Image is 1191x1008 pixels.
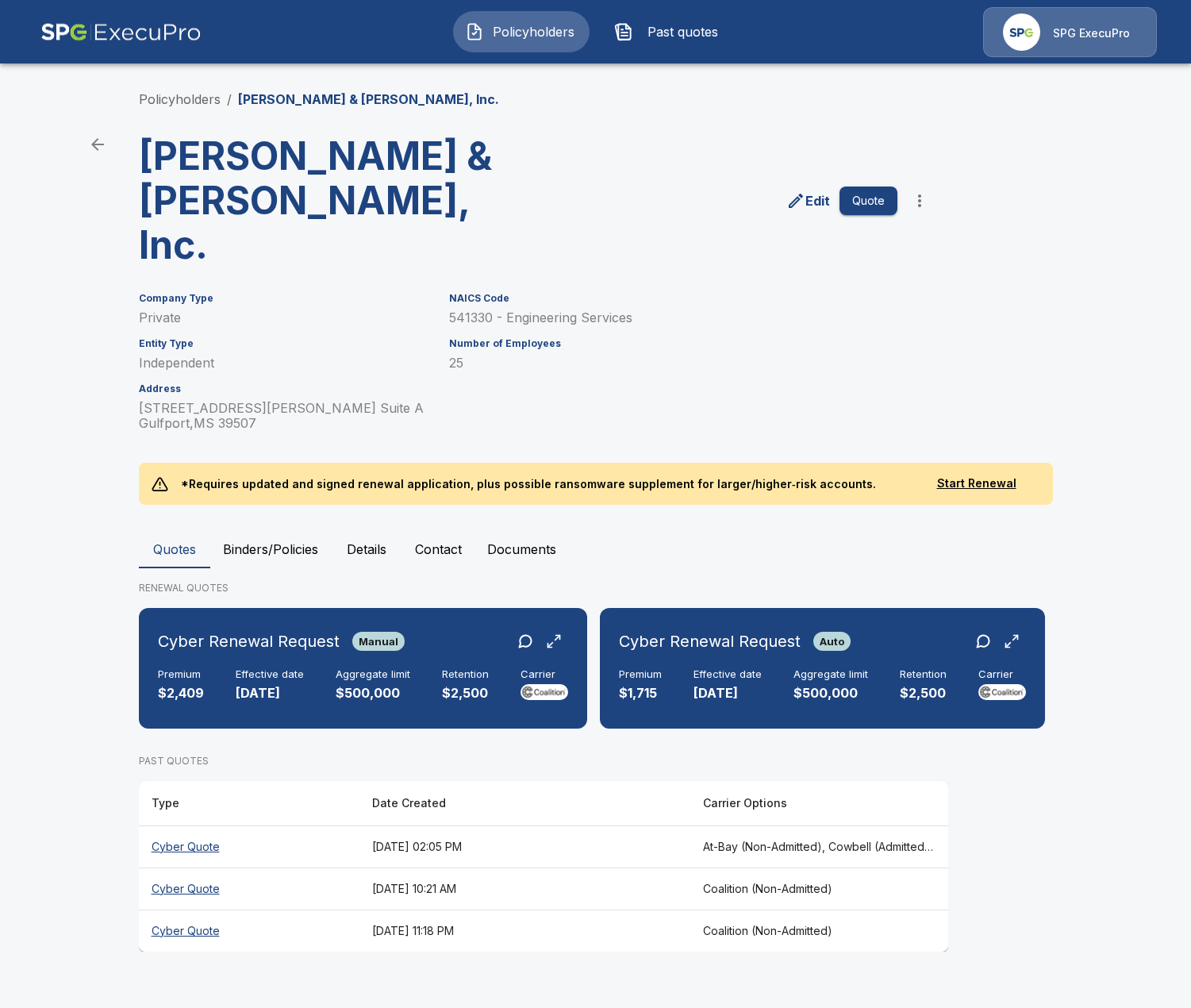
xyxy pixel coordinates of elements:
p: Edit [805,191,830,210]
h6: Cyber Renewal Request [619,629,801,654]
p: $500,000 [336,684,410,702]
h6: Aggregate limit [793,668,868,681]
h6: Entity Type [139,338,431,349]
nav: breadcrumb [139,90,499,109]
th: Cyber Quote [139,868,359,910]
h6: Company Type [139,293,431,304]
div: policyholder tabs [139,530,1053,568]
th: Date Created [359,781,690,826]
p: $1,715 [619,684,662,702]
h6: Effective date [236,668,304,681]
img: Agency Icon [1003,13,1040,51]
a: back [82,129,113,160]
th: [DATE] 10:21 AM [359,868,690,910]
li: / [227,90,232,109]
a: Policyholders [139,91,221,107]
p: Private [139,310,431,325]
button: Details [331,530,402,568]
button: Past quotes IconPast quotes [602,11,739,52]
p: *Requires updated and signed renewal application, plus possible ransomware supplement for larger/... [168,463,889,505]
th: [DATE] 11:18 PM [359,910,690,952]
p: [DATE] [693,684,762,702]
h6: Number of Employees [449,338,897,349]
p: 541330 - Engineering Services [449,310,897,325]
h6: Retention [900,668,947,681]
p: SPG ExecuPro [1053,25,1130,41]
th: At-Bay (Non-Admitted), Cowbell (Admitted), Corvus Cyber (Non-Admitted), Tokio Marine TMHCC (Non-A... [690,825,948,868]
button: Start Renewal [913,469,1040,498]
h6: Effective date [693,668,762,681]
p: Independent [139,356,431,371]
p: $2,409 [158,684,204,702]
h6: Retention [442,668,489,681]
img: Carrier [978,684,1026,700]
img: Policyholders Icon [465,22,484,41]
p: PAST QUOTES [139,754,948,768]
p: [DATE] [236,684,304,702]
img: AA Logo [40,7,202,57]
h6: Aggregate limit [336,668,410,681]
span: Auto [813,635,851,648]
th: Type [139,781,359,826]
h6: NAICS Code [449,293,897,304]
th: Coalition (Non-Admitted) [690,910,948,952]
img: Carrier [521,684,568,700]
p: 25 [449,356,897,371]
a: Agency IconSPG ExecuPro [983,7,1157,57]
button: Quotes [139,530,210,568]
p: $2,500 [900,684,947,702]
h6: Address [139,383,431,394]
button: Policyholders IconPolicyholders [453,11,590,52]
th: Cyber Quote [139,825,359,868]
h6: Carrier [521,668,568,681]
span: Past quotes [640,22,727,41]
a: edit [783,188,833,214]
p: $2,500 [442,684,489,702]
table: responsive table [139,781,948,952]
img: Past quotes Icon [614,22,633,41]
th: Carrier Options [690,781,948,826]
span: Policyholders [490,22,578,41]
h6: Cyber Renewal Request [158,629,340,654]
h3: [PERSON_NAME] & [PERSON_NAME], Inc. [139,134,531,267]
p: [PERSON_NAME] & [PERSON_NAME], Inc. [238,90,499,109]
h6: Premium [619,668,662,681]
h6: Carrier [978,668,1026,681]
th: Coalition (Non-Admitted) [690,868,948,910]
h6: Premium [158,668,204,681]
th: Cyber Quote [139,910,359,952]
p: RENEWAL QUOTES [139,581,1053,595]
button: Binders/Policies [210,530,331,568]
button: Documents [474,530,569,568]
th: [DATE] 02:05 PM [359,825,690,868]
p: $500,000 [793,684,868,702]
span: Manual [352,635,405,648]
button: Quote [839,187,897,216]
p: [STREET_ADDRESS][PERSON_NAME] Suite A Gulfport , MS 39507 [139,401,431,431]
button: Contact [402,530,474,568]
button: more [904,185,936,217]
